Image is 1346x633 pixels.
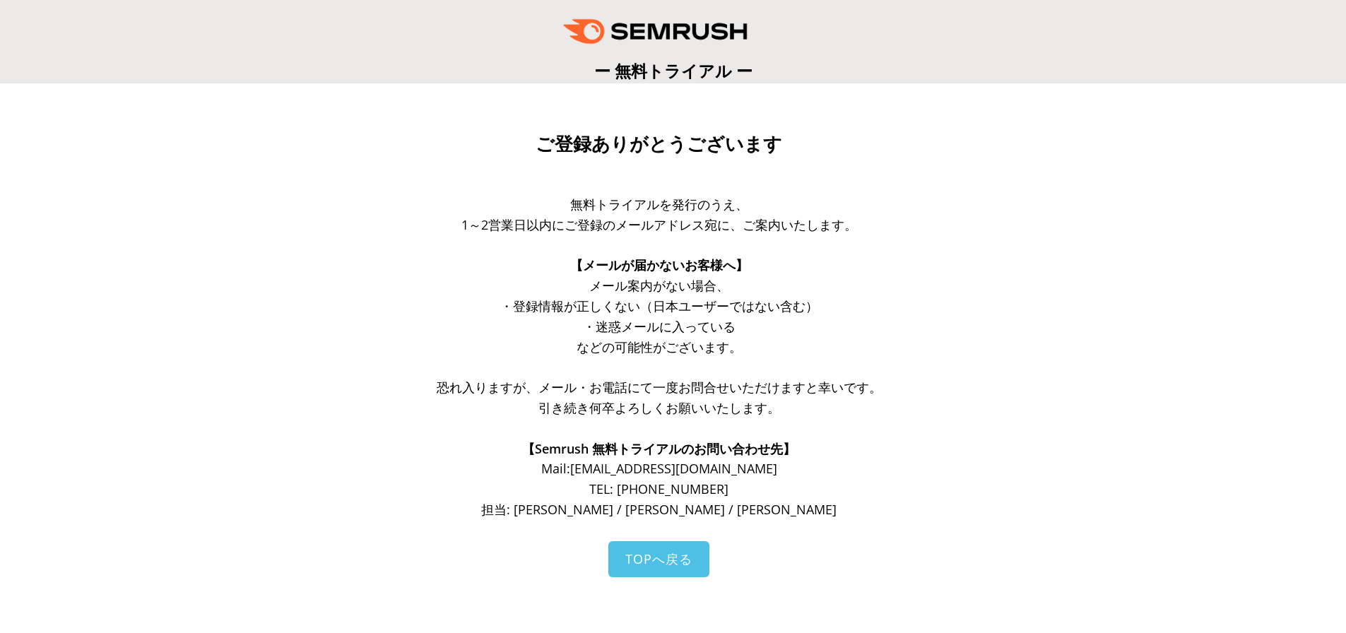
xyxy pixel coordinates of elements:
span: メール案内がない場合、 [589,277,729,294]
span: ・迷惑メールに入っている [583,318,736,335]
span: 【メールが届かないお客様へ】 [570,256,748,273]
span: などの可能性がございます。 [577,338,742,355]
span: ・登録情報が正しくない（日本ユーザーではない含む） [500,297,818,314]
span: 担当: [PERSON_NAME] / [PERSON_NAME] / [PERSON_NAME] [481,501,837,518]
span: 【Semrush 無料トライアルのお問い合わせ先】 [522,440,796,457]
span: ー 無料トライアル ー [594,59,752,82]
span: Mail: [EMAIL_ADDRESS][DOMAIN_NAME] [541,460,777,477]
span: 無料トライアルを発行のうえ、 [570,196,748,213]
span: ご登録ありがとうございます [536,134,782,155]
span: 引き続き何卒よろしくお願いいたします。 [538,399,780,416]
span: 恐れ入りますが、メール・お電話にて一度お問合せいただけますと幸いです。 [437,379,882,396]
span: TEL: [PHONE_NUMBER] [589,480,728,497]
span: 1～2営業日以内にご登録のメールアドレス宛に、ご案内いたします。 [461,216,857,233]
span: TOPへ戻る [625,550,692,567]
a: TOPへ戻る [608,541,709,577]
